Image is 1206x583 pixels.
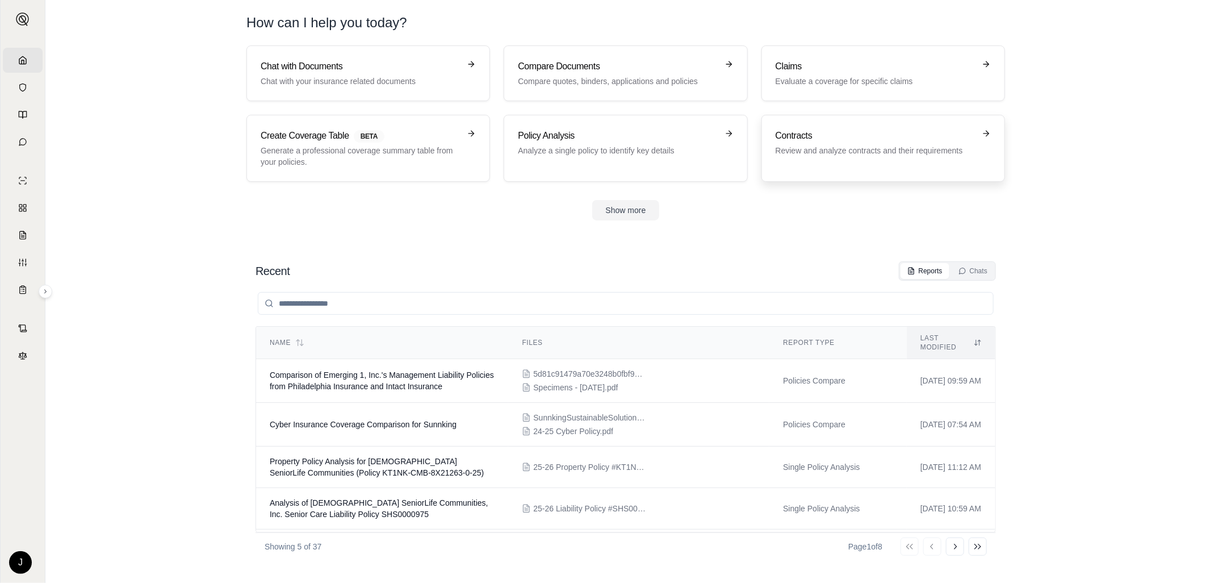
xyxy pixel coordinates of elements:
[533,461,647,473] span: 25-26 Property Policy #KT1NKCMB8X21263025 - Episcopal SeniorLife Communities.pdf
[39,285,52,298] button: Expand sidebar
[3,316,43,341] a: Contract Analysis
[504,45,747,101] a: Compare DocumentsCompare quotes, binders, applications and policies
[9,551,32,574] div: J
[518,129,717,143] h3: Policy Analysis
[3,48,43,73] a: Home
[3,277,43,302] a: Coverage Table
[261,145,460,168] p: Generate a professional coverage summary table from your policies.
[920,334,982,352] div: Last modified
[3,223,43,248] a: Claim Coverage
[907,359,995,403] td: [DATE] 09:59 AM
[769,359,907,403] td: Policies Compare
[3,168,43,193] a: Single Policy
[504,115,747,182] a: Policy AnalysisAnalyze a single policy to identify key details
[265,541,321,552] p: Showing 5 of 37
[907,530,995,573] td: [DATE] 02:15 PM
[952,263,994,279] button: Chats
[518,60,717,73] h3: Compare Documents
[776,76,975,87] p: Evaluate a coverage for specific claims
[270,420,457,429] span: Cyber Insurance Coverage Comparison for Sunnking
[907,403,995,447] td: [DATE] 07:54 AM
[533,503,647,514] span: 25-26 Liability Policy #SHS0000975 - Episcopal SeniorLife Communities.pdf
[761,115,1005,182] a: ContractsReview and analyze contracts and their requirements
[246,45,490,101] a: Chat with DocumentsChat with your insurance related documents
[769,327,907,359] th: Report Type
[776,145,975,156] p: Review and analyze contracts and their requirements
[776,60,975,73] h3: Claims
[508,327,769,359] th: Files
[907,488,995,530] td: [DATE] 10:59 AM
[769,447,907,488] td: Single Policy Analysis
[518,145,717,156] p: Analyze a single policy to identify key details
[533,412,647,423] span: SunnkingSustainableSolutions-QCB-250-1UATPAKK-Cowbell-Proposal.pdf
[3,75,43,100] a: Documents Vault
[592,200,660,220] button: Show more
[3,102,43,127] a: Prompt Library
[761,45,1005,101] a: ClaimsEvaluate a coverage for specific claims
[3,250,43,275] a: Custom Report
[3,343,43,368] a: Legal Search Engine
[848,541,882,552] div: Page 1 of 8
[907,447,995,488] td: [DATE] 11:12 AM
[776,129,975,143] h3: Contracts
[354,130,384,143] span: BETA
[533,426,613,437] span: 24-25 Cyber Policy.pdf
[901,263,949,279] button: Reports
[270,457,484,477] span: Property Policy Analysis for Episcopal SeniorLife Communities (Policy KT1NK-CMB-8X21263-0-25)
[769,488,907,530] td: Single Policy Analysis
[16,13,30,26] img: Expand sidebar
[261,129,460,143] h3: Create Coverage Table
[261,60,460,73] h3: Chat with Documents
[3,130,43,155] a: Chat
[261,76,460,87] p: Chat with your insurance related documents
[769,530,907,573] td: Policies Compare
[907,266,943,276] div: Reports
[256,263,290,279] h2: Recent
[11,8,34,31] button: Expand sidebar
[533,382,618,393] span: Specimens - 8.28.25.pdf
[246,14,407,32] h1: How can I help you today?
[769,403,907,447] td: Policies Compare
[3,195,43,220] a: Policy Comparisons
[270,338,495,347] div: Name
[518,76,717,87] p: Compare quotes, binders, applications and policies
[246,115,490,182] a: Create Coverage TableBETAGenerate a professional coverage summary table from your policies.
[533,368,647,380] span: 5d81c91479a70e3248b0fbf996533c1a.pdf
[958,266,987,276] div: Chats
[270,498,488,519] span: Analysis of Episcopal SeniorLife Communities, Inc. Senior Care Liability Policy SHS0000975
[270,370,494,391] span: Comparison of Emerging 1, Inc.'s Management Liability Policies from Philadelphia Insurance and In...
